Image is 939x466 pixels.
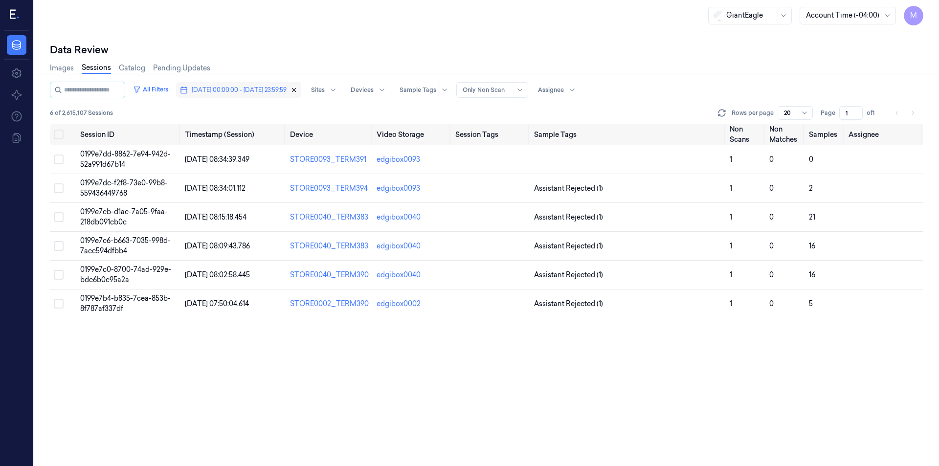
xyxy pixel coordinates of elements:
th: Video Storage [373,124,451,145]
a: Sessions [82,63,111,74]
span: 0199e7cb-d1ac-7a05-9faa-218db091cb0c [80,207,168,226]
button: Select row [54,270,64,280]
span: 2 [809,184,813,193]
div: STORE0002_TERM390 [290,299,369,309]
th: Sample Tags [530,124,726,145]
span: 16 [809,270,815,279]
p: Rows per page [732,109,774,117]
div: STORE0093_TERM391 [290,155,369,165]
div: edgibox0093 [377,155,420,165]
th: Non Scans [726,124,765,145]
span: 1 [730,155,732,164]
th: Session Tags [451,124,530,145]
span: Assistant Rejected (1) [534,212,603,222]
span: of 1 [867,109,882,117]
th: Device [286,124,373,145]
span: 5 [809,299,813,308]
button: Select row [54,155,64,164]
span: 0 [769,299,774,308]
button: M [904,6,923,25]
span: [DATE] 08:09:43.786 [185,242,250,250]
span: 0 [769,213,774,222]
th: Timestamp (Session) [181,124,286,145]
span: 1 [730,299,732,308]
span: 1 [730,270,732,279]
button: Select row [54,241,64,251]
span: Assistant Rejected (1) [534,183,603,194]
span: [DATE] 08:34:39.349 [185,155,249,164]
div: edgibox0040 [377,212,421,222]
div: edgibox0002 [377,299,421,309]
button: All Filters [129,82,172,97]
span: 0 [809,155,813,164]
button: Select row [54,299,64,309]
div: STORE0040_TERM383 [290,212,369,222]
span: 21 [809,213,815,222]
span: Assistant Rejected (1) [534,270,603,280]
button: Select row [54,212,64,222]
th: Session ID [76,124,181,145]
span: 0 [769,155,774,164]
span: 0 [769,184,774,193]
span: 0199e7dd-8862-7e94-942d-52a991d67b14 [80,150,171,169]
span: Assistant Rejected (1) [534,241,603,251]
nav: pagination [890,106,919,120]
span: 1 [730,213,732,222]
th: Assignee [845,124,923,145]
div: Data Review [50,43,923,57]
span: [DATE] 08:15:18.454 [185,213,246,222]
span: Assistant Rejected (1) [534,299,603,309]
div: edgibox0093 [377,183,420,194]
th: Non Matches [765,124,805,145]
span: 16 [809,242,815,250]
div: edgibox0040 [377,241,421,251]
button: [DATE] 00:00:00 - [DATE] 23:59:59 [176,82,301,98]
span: 0199e7c0-8700-74ad-929e-bdc6b0c95a2a [80,265,171,284]
span: [DATE] 08:02:58.445 [185,270,250,279]
span: 1 [730,242,732,250]
span: 0199e7c6-b663-7035-998d-7acc594dfbb4 [80,236,171,255]
span: Page [821,109,835,117]
button: Select row [54,183,64,193]
div: edgibox0040 [377,270,421,280]
span: 6 of 2,615,107 Sessions [50,109,113,117]
div: STORE0040_TERM390 [290,270,369,280]
span: 1 [730,184,732,193]
span: [DATE] 00:00:00 - [DATE] 23:59:59 [192,86,287,94]
div: STORE0093_TERM394 [290,183,369,194]
span: 0199e7b4-b835-7cea-853b-8f787af337df [80,294,171,313]
a: Catalog [119,63,145,73]
span: 0199e7dc-f2f8-73e0-99b8-559436449768 [80,178,168,198]
th: Samples [805,124,845,145]
span: [DATE] 08:34:01.112 [185,184,246,193]
a: Pending Updates [153,63,210,73]
button: Select all [54,130,64,139]
div: STORE0040_TERM383 [290,241,369,251]
span: [DATE] 07:50:04.614 [185,299,249,308]
a: Images [50,63,74,73]
span: 0 [769,242,774,250]
span: 0 [769,270,774,279]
